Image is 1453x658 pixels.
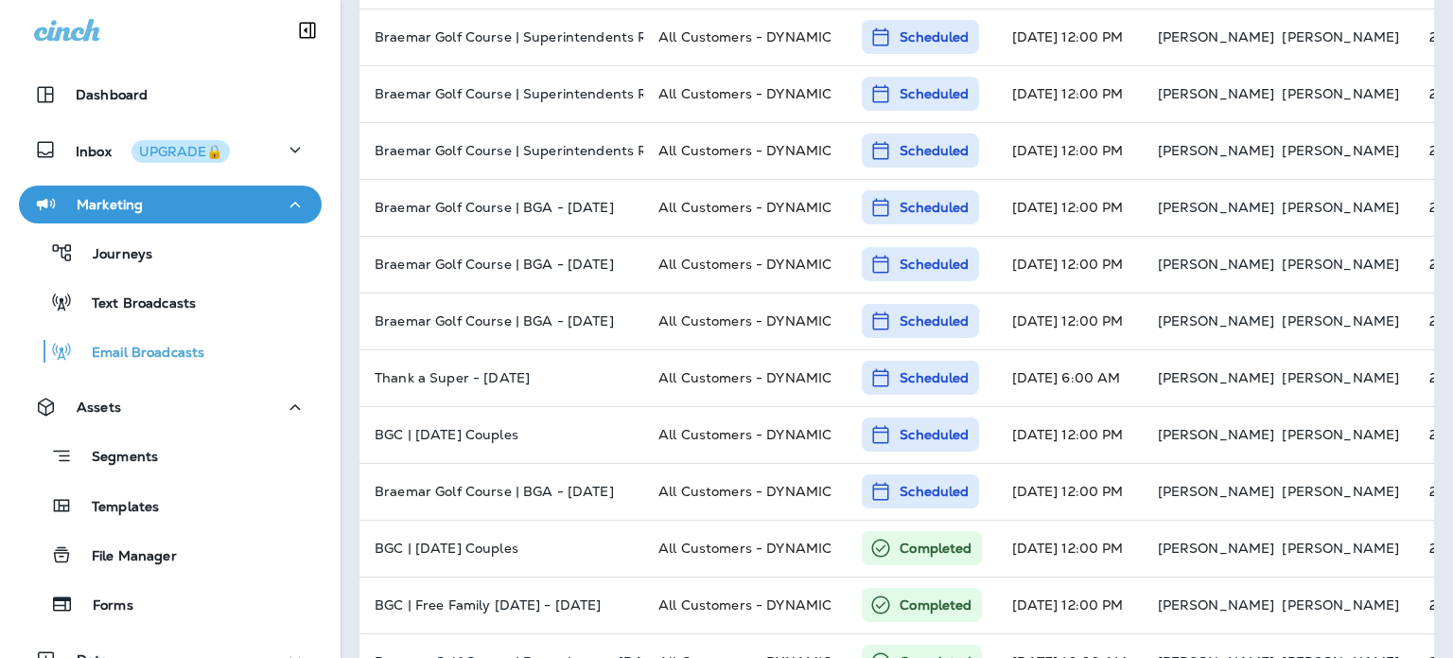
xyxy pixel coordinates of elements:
[997,349,1143,406] td: [DATE] 6:00 AM
[19,388,322,426] button: Assets
[375,541,628,556] p: BGC | Sept 2025 Couples
[19,535,322,575] button: File Manager
[19,233,322,273] button: Journeys
[375,484,628,499] p: Braemar Golf Course | BGA - Sept 2025
[658,312,832,329] span: All Customers - DYNAMIC
[997,463,1143,520] td: [DATE] 12:00 PM
[997,179,1143,236] td: [DATE] 12:00 PM
[900,482,969,501] p: Scheduled
[900,84,969,103] p: Scheduled
[73,295,196,313] p: Text Broadcasts
[73,499,159,517] p: Templates
[1158,86,1275,101] p: [PERSON_NAME]
[900,198,969,217] p: Scheduled
[900,425,969,444] p: Scheduled
[19,436,322,476] button: Segments
[997,236,1143,293] td: [DATE] 12:00 PM
[1158,257,1275,272] p: [PERSON_NAME]
[1158,313,1275,329] p: [PERSON_NAME]
[139,145,222,158] div: UPGRADE🔒
[997,122,1143,179] td: [DATE] 12:00 PM
[1282,29,1399,44] p: [PERSON_NAME]
[19,76,322,114] button: Dashboard
[375,370,628,385] p: Thank a Super - September 2025
[1282,313,1399,329] p: [PERSON_NAME]
[73,548,177,566] p: File Manager
[658,540,832,557] span: All Customers - DYNAMIC
[900,255,969,274] p: Scheduled
[997,293,1143,349] td: [DATE] 12:00 PM
[900,596,972,614] p: Completed
[1158,541,1275,556] p: [PERSON_NAME]
[1282,200,1399,215] p: [PERSON_NAME]
[77,400,121,415] p: Assets
[997,9,1143,65] td: [DATE] 12:00 PM
[658,28,832,45] span: All Customers - DYNAMIC
[1158,370,1275,385] p: [PERSON_NAME]
[131,140,230,163] button: UPGRADE🔒
[375,29,628,44] p: Braemar Golf Course | Superintendents Revenge - October 2025
[1282,86,1399,101] p: [PERSON_NAME]
[375,257,628,272] p: Braemar Golf Course | BGA - Sept 2025
[658,426,832,443] span: All Customers - DYNAMIC
[1158,29,1275,44] p: [PERSON_NAME]
[1282,541,1399,556] p: [PERSON_NAME]
[1282,257,1399,272] p: [PERSON_NAME]
[73,449,158,468] p: Segments
[1158,143,1275,158] p: [PERSON_NAME]
[375,597,628,613] p: BGC | Free Family Friday - Aug 2025
[900,539,972,558] p: Completed
[19,282,322,322] button: Text Broadcasts
[76,87,148,102] p: Dashboard
[375,200,628,215] p: Braemar Golf Course | BGA - Sept 2025
[19,331,322,371] button: Email Broadcasts
[375,313,628,329] p: Braemar Golf Course | BGA - Sept 2025
[1158,597,1275,613] p: [PERSON_NAME]
[19,584,322,624] button: Forms
[658,483,832,500] span: All Customers - DYNAMIC
[900,368,969,387] p: Scheduled
[74,246,152,264] p: Journeys
[658,256,832,273] span: All Customers - DYNAMIC
[1282,427,1399,442] p: [PERSON_NAME]
[74,597,133,615] p: Forms
[997,65,1143,122] td: [DATE] 12:00 PM
[1158,484,1275,499] p: [PERSON_NAME]
[997,520,1143,577] td: [DATE] 12:00 PM
[76,140,230,160] p: Inbox
[658,596,832,614] span: All Customers - DYNAMIC
[997,577,1143,633] td: [DATE] 12:00 PM
[73,345,204,363] p: Email Broadcasts
[658,369,832,386] span: All Customers - DYNAMIC
[19,186,322,223] button: Marketing
[900,27,969,46] p: Scheduled
[658,85,832,102] span: All Customers - DYNAMIC
[19,486,322,525] button: Templates
[900,141,969,160] p: Scheduled
[997,406,1143,463] td: [DATE] 12:00 PM
[1158,427,1275,442] p: [PERSON_NAME]
[281,11,334,49] button: Collapse Sidebar
[1282,597,1399,613] p: [PERSON_NAME]
[19,131,322,169] button: InboxUPGRADE🔒
[375,143,628,158] p: Braemar Golf Course | Superintendents Revenge - October 2025
[900,311,969,330] p: Scheduled
[1282,143,1399,158] p: [PERSON_NAME]
[375,427,628,442] p: BGC | Sept 2025 Couples
[658,142,832,159] span: All Customers - DYNAMIC
[658,199,832,216] span: All Customers - DYNAMIC
[1158,200,1275,215] p: [PERSON_NAME]
[375,86,628,101] p: Braemar Golf Course | Superintendents Revenge - October 2025
[1282,484,1399,499] p: [PERSON_NAME]
[1282,370,1399,385] p: [PERSON_NAME]
[77,197,143,212] p: Marketing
